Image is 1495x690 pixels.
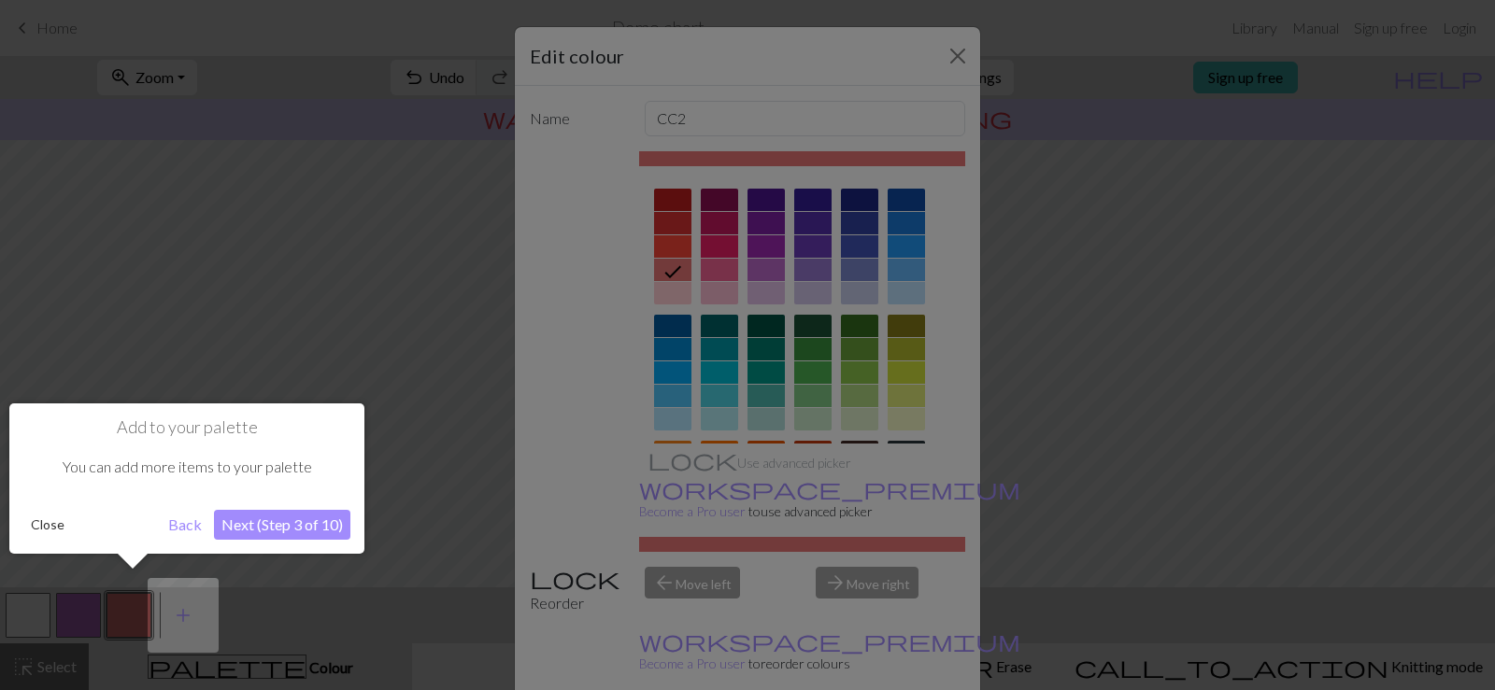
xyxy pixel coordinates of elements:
[161,510,209,540] button: Back
[23,438,350,496] div: You can add more items to your palette
[214,510,350,540] button: Next (Step 3 of 10)
[23,417,350,438] h1: Add to your palette
[23,511,72,539] button: Close
[9,403,364,554] div: Add to your palette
